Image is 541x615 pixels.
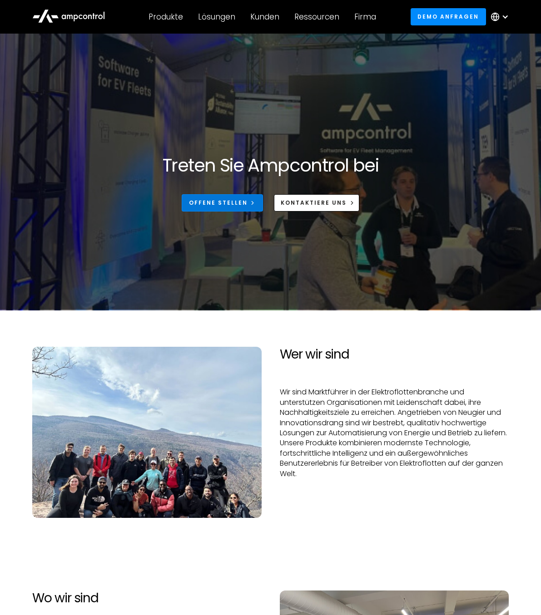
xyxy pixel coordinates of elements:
[354,12,376,22] div: Firma
[198,12,235,22] div: Lösungen
[250,12,279,22] div: Kunden
[280,387,509,479] p: Wir sind Marktführer in der Elektroflottenbranche und unterstützen Organisationen mit Leidenschaf...
[294,12,339,22] div: Ressourcen
[32,590,261,606] h2: Wo wir sind
[411,8,486,25] a: Demo anfragen
[280,347,509,362] h2: Wer wir sind
[163,154,378,176] h1: Treten Sie Ampcontrol bei
[149,12,183,22] div: Produkte
[281,199,347,207] div: KONTAKTIERE UNS
[189,199,248,207] div: Offene Stellen
[274,194,359,211] a: KONTAKTIERE UNS
[182,194,263,211] a: Offene Stellen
